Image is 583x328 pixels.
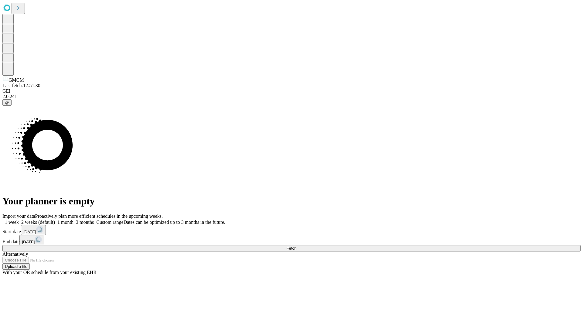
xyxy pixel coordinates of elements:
[2,83,40,88] span: Last fetch: 12:51:30
[23,230,36,234] span: [DATE]
[2,214,35,219] span: Import your data
[2,196,581,207] h1: Your planner is empty
[76,220,94,225] span: 3 months
[286,246,296,251] span: Fetch
[96,220,123,225] span: Custom range
[5,100,9,105] span: @
[21,225,46,235] button: [DATE]
[2,235,581,245] div: End date
[124,220,225,225] span: Dates can be optimized up to 3 months in the future.
[5,220,19,225] span: 1 week
[57,220,73,225] span: 1 month
[2,99,12,106] button: @
[2,225,581,235] div: Start date
[2,251,28,257] span: Alternatively
[19,235,44,245] button: [DATE]
[35,214,163,219] span: Proactively plan more efficient schedules in the upcoming weeks.
[2,94,581,99] div: 2.0.241
[2,245,581,251] button: Fetch
[2,88,581,94] div: GEI
[2,270,97,275] span: With your OR schedule from your existing EHR
[2,263,30,270] button: Upload a file
[9,77,24,83] span: GMCM
[21,220,55,225] span: 2 weeks (default)
[22,240,35,244] span: [DATE]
